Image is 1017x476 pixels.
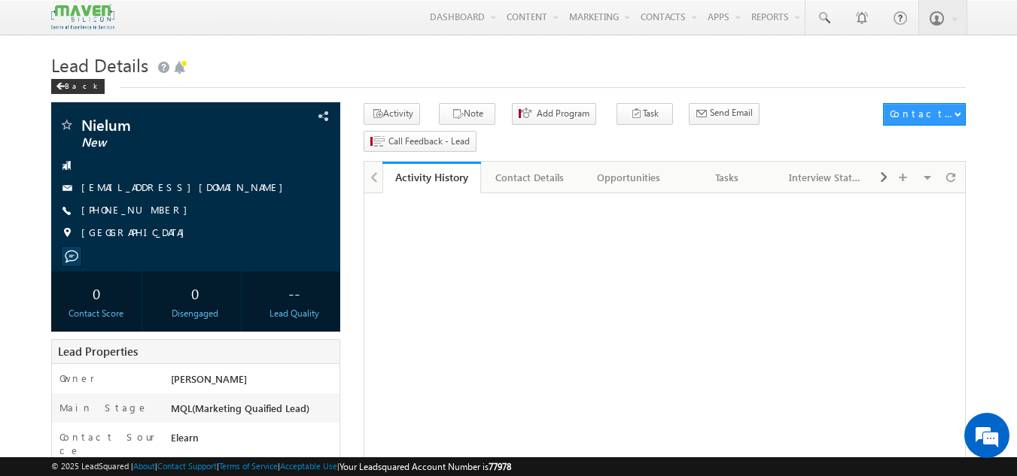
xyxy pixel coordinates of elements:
[154,307,237,320] div: Disengaged
[59,401,148,414] label: Main Stage
[55,307,139,320] div: Contact Score
[890,107,954,120] div: Contact Actions
[592,168,665,186] div: Opportunities
[167,401,340,422] div: MQL(Marketing Quaified Lead)
[489,461,511,472] span: 77978
[51,4,114,30] img: Custom Logo
[81,226,192,241] span: [GEOGRAPHIC_DATA]
[81,203,195,218] span: [PHONE_NUMBER]
[382,162,481,193] a: Activity History
[51,459,511,474] span: © 2025 LeadSquared | | | | |
[51,53,148,77] span: Lead Details
[690,168,763,186] div: Tasks
[883,103,966,126] button: Contact Actions
[512,103,596,125] button: Add Program
[252,279,336,307] div: --
[81,135,260,150] span: New
[81,180,291,193] a: [EMAIL_ADDRESS][DOMAIN_NAME]
[364,103,420,125] button: Activity
[394,170,470,184] div: Activity History
[439,103,495,125] button: Note
[59,430,157,457] label: Contact Source
[133,461,155,471] a: About
[252,307,336,320] div: Lead Quality
[280,461,337,471] a: Acceptable Use
[777,162,875,193] a: Interview Status
[493,168,566,186] div: Contact Details
[678,162,777,193] a: Tasks
[219,461,278,471] a: Terms of Service
[81,117,260,132] span: Nielum
[154,279,237,307] div: 0
[689,103,760,125] button: Send Email
[171,372,247,385] span: [PERSON_NAME]
[388,135,470,148] span: Call Feedback - Lead
[55,279,139,307] div: 0
[789,168,862,186] div: Interview Status
[51,79,105,94] div: Back
[537,107,589,120] span: Add Program
[340,461,511,472] span: Your Leadsquared Account Number is
[617,103,673,125] button: Task
[481,162,580,193] a: Contact Details
[58,344,138,359] span: Lead Properties
[51,78,112,91] a: Back
[167,430,340,451] div: Elearn
[710,106,753,120] span: Send Email
[59,371,95,385] label: Owner
[157,461,217,471] a: Contact Support
[364,131,477,153] button: Call Feedback - Lead
[580,162,678,193] a: Opportunities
